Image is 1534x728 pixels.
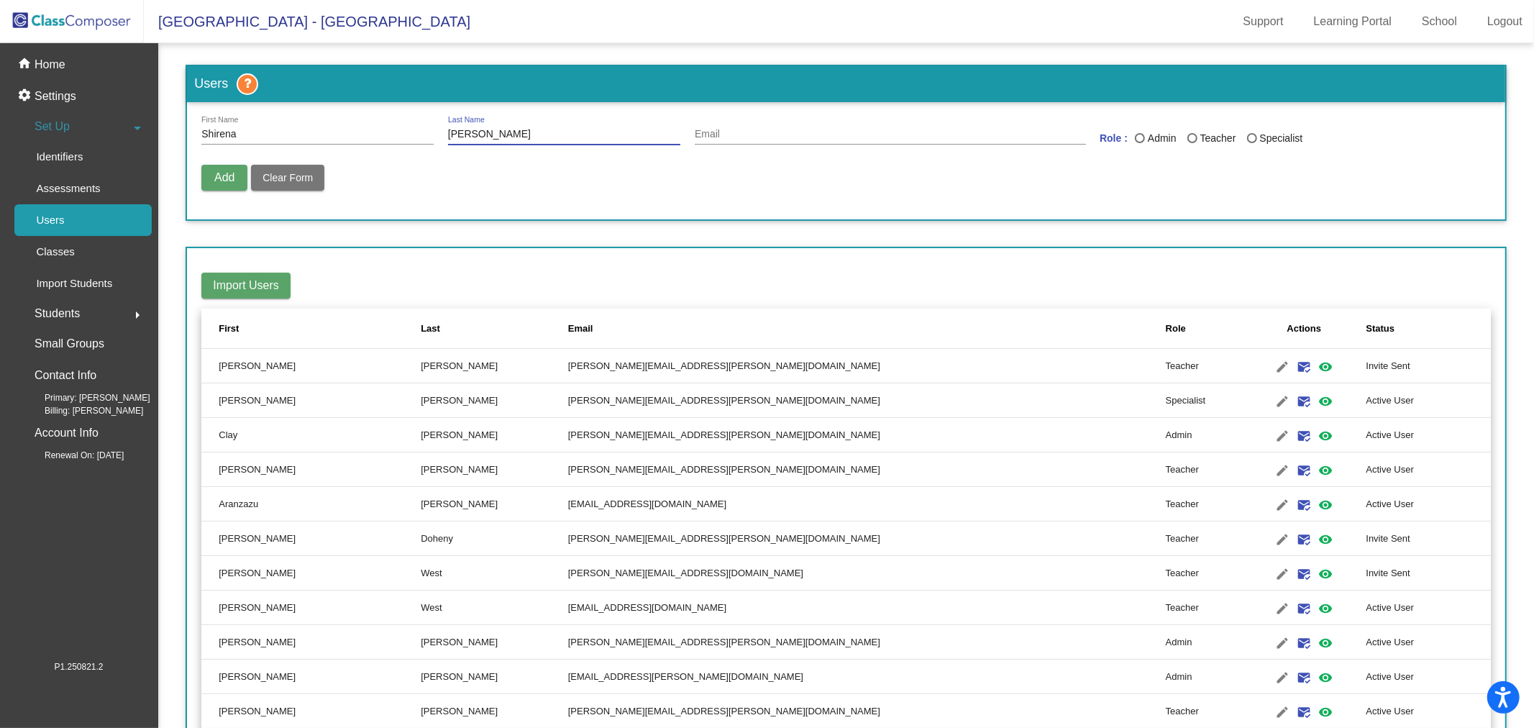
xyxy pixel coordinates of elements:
mat-icon: arrow_drop_down [129,119,146,137]
div: Specialist [1257,131,1303,146]
td: Active User [1366,487,1491,522]
td: Teacher [1166,591,1242,625]
td: Invite Sent [1366,522,1491,556]
td: Admin [1166,418,1242,452]
mat-icon: edit [1274,462,1291,479]
mat-icon: visibility [1317,496,1334,514]
td: [PERSON_NAME] [421,660,568,694]
td: [PERSON_NAME][EMAIL_ADDRESS][DOMAIN_NAME] [568,556,1166,591]
td: [PERSON_NAME] [421,452,568,487]
input: E Mail [695,129,1086,140]
td: Teacher [1166,349,1242,383]
span: Set Up [35,117,70,137]
td: Active User [1366,452,1491,487]
td: Active User [1366,383,1491,418]
a: Learning Portal [1302,10,1404,33]
td: West [421,556,568,591]
mat-icon: visibility [1317,704,1334,721]
mat-radio-group: Last Name [1135,131,1313,150]
p: Contact Info [35,365,96,386]
td: Teacher [1166,452,1242,487]
div: Email [568,322,1166,336]
td: [PERSON_NAME] [421,487,568,522]
td: West [421,591,568,625]
td: [PERSON_NAME] [201,383,421,418]
td: [PERSON_NAME][EMAIL_ADDRESS][PERSON_NAME][DOMAIN_NAME] [568,522,1166,556]
mat-icon: edit [1274,358,1291,376]
div: Role [1166,322,1186,336]
h3: Users [187,66,1505,102]
div: Role [1166,322,1242,336]
span: Billing: [PERSON_NAME] [22,404,143,417]
p: Identifiers [36,148,83,165]
td: [PERSON_NAME] [201,625,421,660]
td: [PERSON_NAME][EMAIL_ADDRESS][PERSON_NAME][DOMAIN_NAME] [568,625,1166,660]
td: [EMAIL_ADDRESS][DOMAIN_NAME] [568,487,1166,522]
mat-label: Role : [1100,131,1128,150]
div: Admin [1145,131,1177,146]
input: Last Name [448,129,680,140]
a: Support [1232,10,1295,33]
button: Import Users [201,273,291,299]
td: [PERSON_NAME] [421,625,568,660]
td: Admin [1166,625,1242,660]
div: Last [421,322,568,336]
mat-icon: settings [17,88,35,105]
td: [PERSON_NAME] [201,556,421,591]
div: Status [1366,322,1474,336]
p: Small Groups [35,334,104,354]
span: Renewal On: [DATE] [22,449,124,462]
mat-icon: edit [1274,427,1291,445]
td: [PERSON_NAME] [201,660,421,694]
td: [PERSON_NAME] [201,522,421,556]
td: [EMAIL_ADDRESS][PERSON_NAME][DOMAIN_NAME] [568,660,1166,694]
td: [PERSON_NAME] [201,349,421,383]
td: [PERSON_NAME] [421,418,568,452]
mat-icon: edit [1274,496,1291,514]
mat-icon: mark_email_read [1295,358,1312,376]
mat-icon: visibility [1317,427,1334,445]
mat-icon: mark_email_read [1295,462,1312,479]
td: Teacher [1166,487,1242,522]
td: [PERSON_NAME][EMAIL_ADDRESS][PERSON_NAME][DOMAIN_NAME] [568,418,1166,452]
td: [PERSON_NAME][EMAIL_ADDRESS][PERSON_NAME][DOMAIN_NAME] [568,349,1166,383]
mat-icon: visibility [1317,565,1334,583]
mat-icon: edit [1274,634,1291,652]
td: [EMAIL_ADDRESS][DOMAIN_NAME] [568,591,1166,625]
span: Primary: [PERSON_NAME] [22,391,150,404]
td: Teacher [1166,522,1242,556]
div: Email [568,322,593,336]
td: [PERSON_NAME] [421,349,568,383]
span: Import Users [213,279,279,291]
mat-icon: mark_email_read [1295,496,1312,514]
p: Assessments [36,180,100,197]
p: Account Info [35,423,99,443]
mat-icon: mark_email_read [1295,669,1312,686]
a: School [1410,10,1469,33]
mat-icon: visibility [1317,358,1334,376]
p: Home [35,56,65,73]
div: Status [1366,322,1395,336]
mat-icon: edit [1274,565,1291,583]
td: [PERSON_NAME][EMAIL_ADDRESS][PERSON_NAME][DOMAIN_NAME] [568,383,1166,418]
td: [PERSON_NAME] [201,591,421,625]
p: Import Students [36,275,112,292]
td: Specialist [1166,383,1242,418]
mat-icon: visibility [1317,600,1334,617]
td: Invite Sent [1366,349,1491,383]
div: Teacher [1197,131,1236,146]
td: Active User [1366,625,1491,660]
td: [PERSON_NAME][EMAIL_ADDRESS][PERSON_NAME][DOMAIN_NAME] [568,452,1166,487]
mat-icon: arrow_right [129,306,146,324]
td: Aranzazu [201,487,421,522]
mat-icon: visibility [1317,531,1334,548]
p: Users [36,211,64,229]
mat-icon: visibility [1317,669,1334,686]
td: Active User [1366,418,1491,452]
td: Active User [1366,591,1491,625]
td: Active User [1366,660,1491,694]
mat-icon: home [17,56,35,73]
th: Actions [1242,309,1366,349]
td: Clay [201,418,421,452]
mat-icon: mark_email_read [1295,427,1312,445]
